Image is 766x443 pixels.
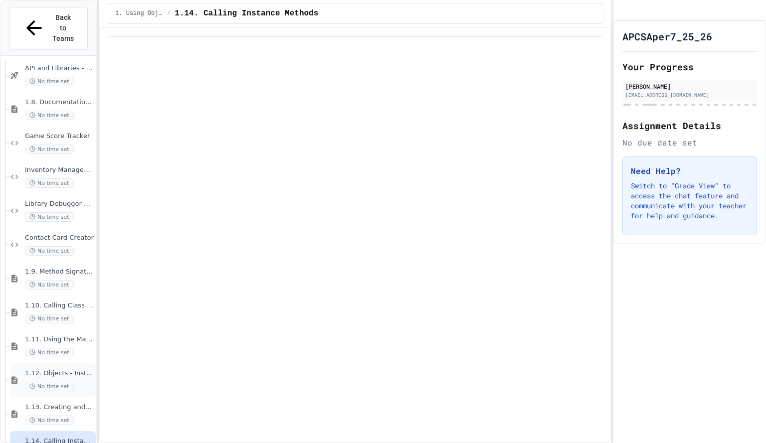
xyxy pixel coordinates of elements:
[25,77,74,86] span: No time set
[625,91,754,99] div: [EMAIL_ADDRESS][DOMAIN_NAME]
[25,416,74,425] span: No time set
[622,137,757,148] div: No due date set
[25,268,94,276] span: 1.9. Method Signatures
[25,335,94,344] span: 1.11. Using the Math Class
[25,132,94,141] span: Game Score Tracker
[25,166,94,174] span: Inventory Management System
[25,98,94,107] span: 1.8. Documentation with Comments and Preconditions
[9,7,88,49] button: Back to Teams
[25,234,94,242] span: Contact Card Creator
[25,178,74,188] span: No time set
[622,60,757,74] h2: Your Progress
[25,111,74,120] span: No time set
[25,246,74,256] span: No time set
[25,200,94,208] span: Library Debugger Challenge
[25,145,74,154] span: No time set
[622,119,757,133] h2: Assignment Details
[25,403,94,412] span: 1.13. Creating and Initializing Objects: Constructors
[625,82,754,91] div: [PERSON_NAME]
[25,369,94,378] span: 1.12. Objects - Instances of Classes
[25,301,94,310] span: 1.10. Calling Class Methods
[622,29,712,43] h1: APCSAper7_25_26
[25,64,94,73] span: API and Libraries - Topic 1.7
[25,348,74,357] span: No time set
[25,212,74,222] span: No time set
[631,165,749,177] h3: Need Help?
[25,280,74,290] span: No time set
[631,181,749,221] p: Switch to "Grade View" to access the chat feature and communicate with your teacher for help and ...
[25,382,74,391] span: No time set
[25,314,74,323] span: No time set
[51,12,75,44] span: Back to Teams
[175,7,318,19] span: 1.14. Calling Instance Methods
[167,9,171,17] span: /
[115,9,163,17] span: 1. Using Objects and Methods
